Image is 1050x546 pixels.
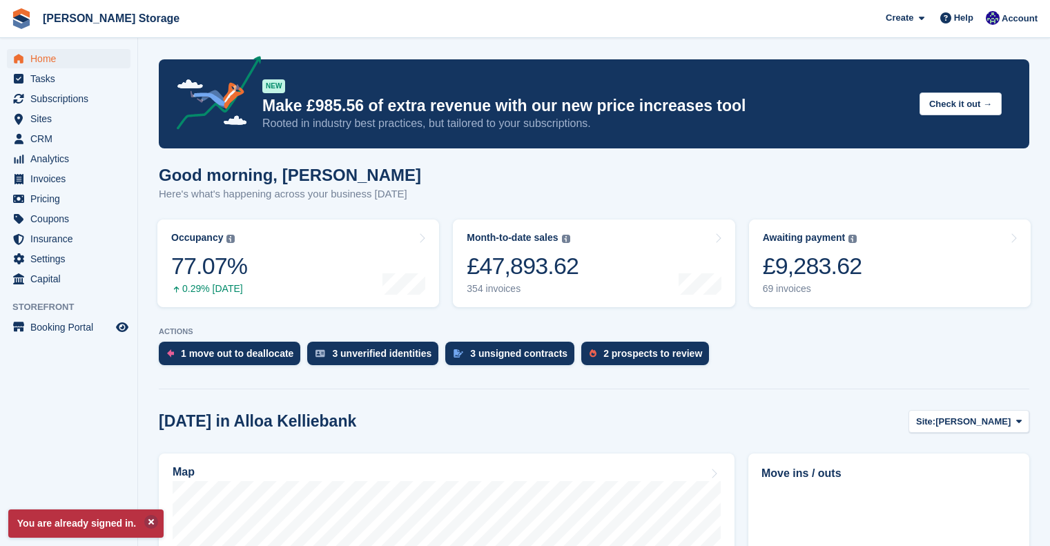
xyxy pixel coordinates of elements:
[467,283,579,295] div: 354 invoices
[159,166,421,184] h1: Good morning, [PERSON_NAME]
[37,7,185,30] a: [PERSON_NAME] Storage
[8,509,164,538] p: You are already signed in.
[332,348,431,359] div: 3 unverified identities
[307,342,445,372] a: 3 unverified identities
[470,348,567,359] div: 3 unsigned contracts
[581,342,716,372] a: 2 prospects to review
[181,348,293,359] div: 1 move out to deallocate
[886,11,913,25] span: Create
[30,189,113,208] span: Pricing
[159,342,307,372] a: 1 move out to deallocate
[453,220,735,307] a: Month-to-date sales £47,893.62 354 invoices
[30,169,113,188] span: Invoices
[30,109,113,128] span: Sites
[171,283,247,295] div: 0.29% [DATE]
[763,252,862,280] div: £9,283.62
[30,209,113,228] span: Coupons
[7,129,130,148] a: menu
[30,318,113,337] span: Booking Portal
[848,235,857,243] img: icon-info-grey-7440780725fd019a000dd9b08b2336e03edf1995a4989e88bcd33f0948082b44.svg
[30,269,113,289] span: Capital
[262,96,908,116] p: Make £985.56 of extra revenue with our new price increases tool
[445,342,581,372] a: 3 unsigned contracts
[157,220,439,307] a: Occupancy 77.07% 0.29% [DATE]
[916,415,935,429] span: Site:
[7,249,130,269] a: menu
[159,412,356,431] h2: [DATE] in Alloa Kelliebank
[1002,12,1038,26] span: Account
[908,410,1029,433] button: Site: [PERSON_NAME]
[167,349,174,358] img: move_outs_to_deallocate_icon-f764333ba52eb49d3ac5e1228854f67142a1ed5810a6f6cc68b1a99e826820c5.svg
[954,11,973,25] span: Help
[7,169,130,188] a: menu
[171,252,247,280] div: 77.07%
[7,189,130,208] a: menu
[7,269,130,289] a: menu
[173,466,195,478] h2: Map
[11,8,32,29] img: stora-icon-8386f47178a22dfd0bd8f6a31ec36ba5ce8667c1dd55bd0f319d3a0aa187defe.svg
[7,49,130,68] a: menu
[761,465,1016,482] h2: Move ins / outs
[763,283,862,295] div: 69 invoices
[467,252,579,280] div: £47,893.62
[935,415,1011,429] span: [PERSON_NAME]
[30,49,113,68] span: Home
[30,69,113,88] span: Tasks
[590,349,596,358] img: prospect-51fa495bee0391a8d652442698ab0144808aea92771e9ea1ae160a38d050c398.svg
[262,116,908,131] p: Rooted in industry best practices, but tailored to your subscriptions.
[30,89,113,108] span: Subscriptions
[159,186,421,202] p: Here's what's happening across your business [DATE]
[315,349,325,358] img: verify_identity-adf6edd0f0f0b5bbfe63781bf79b02c33cf7c696d77639b501bdc392416b5a36.svg
[30,129,113,148] span: CRM
[165,56,262,135] img: price-adjustments-announcement-icon-8257ccfd72463d97f412b2fc003d46551f7dbcb40ab6d574587a9cd5c0d94...
[30,149,113,168] span: Analytics
[763,232,846,244] div: Awaiting payment
[171,232,223,244] div: Occupancy
[562,235,570,243] img: icon-info-grey-7440780725fd019a000dd9b08b2336e03edf1995a4989e88bcd33f0948082b44.svg
[467,232,558,244] div: Month-to-date sales
[7,69,130,88] a: menu
[30,249,113,269] span: Settings
[749,220,1031,307] a: Awaiting payment £9,283.62 69 invoices
[30,229,113,248] span: Insurance
[7,149,130,168] a: menu
[986,11,1000,25] img: Ross Watt
[159,327,1029,336] p: ACTIONS
[7,89,130,108] a: menu
[7,318,130,337] a: menu
[114,319,130,335] a: Preview store
[454,349,463,358] img: contract_signature_icon-13c848040528278c33f63329250d36e43548de30e8caae1d1a13099fd9432cc5.svg
[262,79,285,93] div: NEW
[7,209,130,228] a: menu
[12,300,137,314] span: Storefront
[920,92,1002,115] button: Check it out →
[603,348,702,359] div: 2 prospects to review
[7,109,130,128] a: menu
[7,229,130,248] a: menu
[226,235,235,243] img: icon-info-grey-7440780725fd019a000dd9b08b2336e03edf1995a4989e88bcd33f0948082b44.svg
